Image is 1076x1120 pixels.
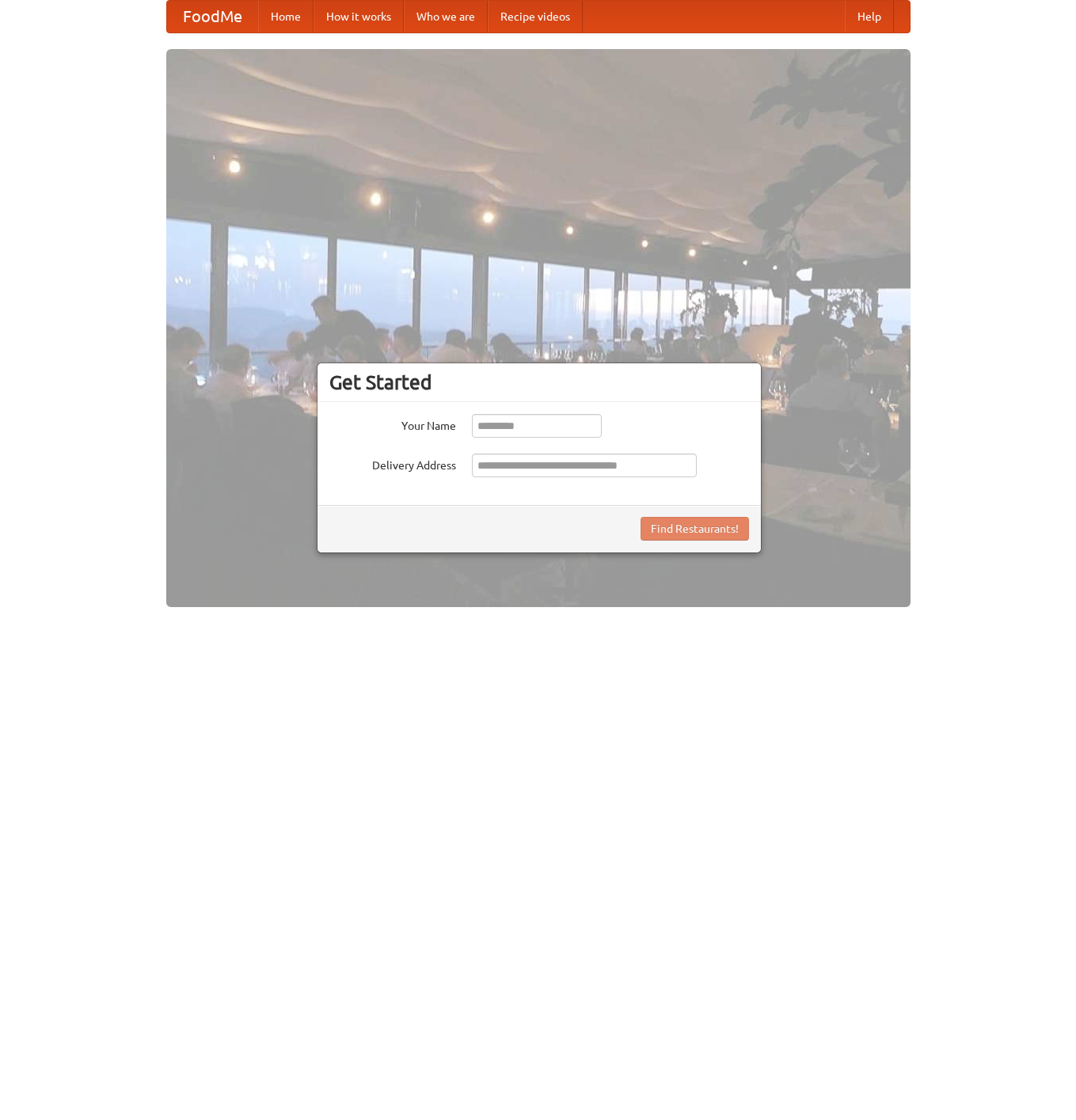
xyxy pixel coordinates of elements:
[314,1,404,32] a: How it works
[404,1,488,32] a: Who we are
[641,517,749,541] button: Find Restaurants!
[329,454,456,473] label: Delivery Address
[258,1,314,32] a: Home
[845,1,894,32] a: Help
[488,1,583,32] a: Recipe videos
[329,370,749,394] h3: Get Started
[329,414,456,434] label: Your Name
[167,1,258,32] a: FoodMe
